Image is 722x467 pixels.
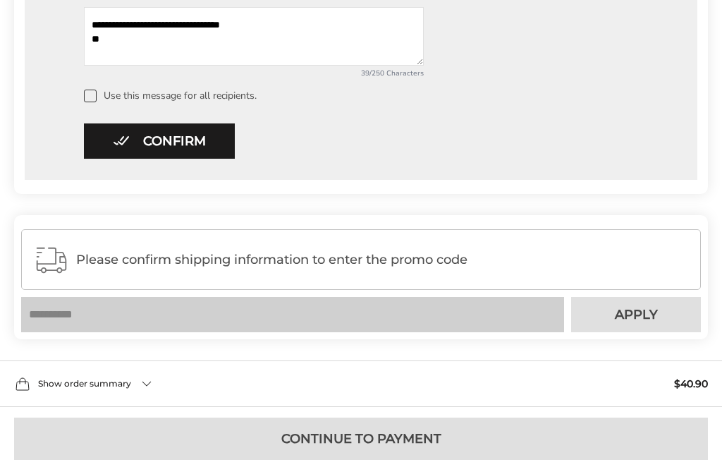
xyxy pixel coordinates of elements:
button: Continue to Payment [14,418,708,460]
div: 39/250 Characters [84,68,424,78]
button: Apply [571,297,701,332]
span: Apply [615,308,658,321]
span: Please confirm shipping information to enter the promo code [76,253,688,267]
span: Show order summary [38,380,131,388]
textarea: Add a message [84,7,424,66]
button: Confirm button [84,123,235,159]
label: Use this message for all recipients. [84,90,674,102]
span: $40.90 [674,379,708,389]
